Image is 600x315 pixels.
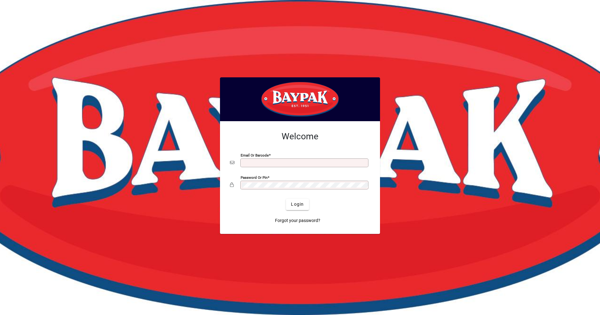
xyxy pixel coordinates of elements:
[241,153,269,157] mat-label: Email or Barcode
[291,201,304,208] span: Login
[286,199,309,210] button: Login
[275,217,320,224] span: Forgot your password?
[272,215,323,226] a: Forgot your password?
[241,175,267,179] mat-label: Password or Pin
[230,131,370,142] h2: Welcome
